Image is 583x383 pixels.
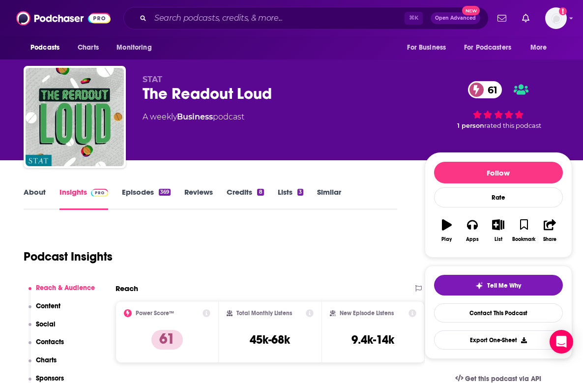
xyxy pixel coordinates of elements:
[457,122,484,129] span: 1 person
[434,162,563,183] button: Follow
[434,213,460,248] button: Play
[78,41,99,55] span: Charts
[24,187,46,210] a: About
[407,41,446,55] span: For Business
[257,189,263,196] div: 8
[36,338,64,346] p: Contacts
[24,38,72,57] button: open menu
[462,6,480,15] span: New
[512,236,535,242] div: Bookmark
[36,284,95,292] p: Reach & Audience
[434,187,563,207] div: Rate
[91,189,108,197] img: Podchaser Pro
[425,75,572,136] div: 61 1 personrated this podcast
[184,187,213,210] a: Reviews
[29,284,95,302] button: Reach & Audience
[465,375,541,383] span: Get this podcast via API
[177,112,213,121] a: Business
[16,9,111,28] img: Podchaser - Follow, Share and Rate Podcasts
[340,310,394,317] h2: New Episode Listens
[143,111,244,123] div: A weekly podcast
[29,320,56,338] button: Social
[122,187,171,210] a: Episodes369
[117,41,151,55] span: Monitoring
[434,330,563,350] button: Export One-Sheet
[29,302,61,320] button: Content
[24,249,113,264] h1: Podcast Insights
[466,236,479,242] div: Apps
[545,7,567,29] span: Logged in as jbarbour
[29,356,57,374] button: Charts
[136,310,174,317] h2: Power Score™
[468,81,502,98] a: 61
[143,75,162,84] span: STAT
[484,122,541,129] span: rated this podcast
[460,213,485,248] button: Apps
[30,41,59,55] span: Podcasts
[150,10,405,26] input: Search podcasts, credits, & more...
[71,38,105,57] a: Charts
[400,38,458,57] button: open menu
[36,320,56,328] p: Social
[495,236,502,242] div: List
[518,10,533,27] a: Show notifications dropdown
[227,187,263,210] a: Credits8
[475,282,483,290] img: tell me why sparkle
[29,338,64,356] button: Contacts
[36,356,57,364] p: Charts
[441,236,452,242] div: Play
[116,284,138,293] h2: Reach
[487,282,521,290] span: Tell Me Why
[559,7,567,15] svg: Email not verified
[278,187,303,210] a: Lists3
[36,302,60,310] p: Content
[236,310,292,317] h2: Total Monthly Listens
[511,213,537,248] button: Bookmark
[434,303,563,323] a: Contact This Podcast
[537,213,562,248] button: Share
[545,7,567,29] button: Show profile menu
[317,187,341,210] a: Similar
[434,275,563,295] button: tell me why sparkleTell Me Why
[543,236,556,242] div: Share
[123,7,489,29] div: Search podcasts, credits, & more...
[297,189,303,196] div: 3
[431,12,480,24] button: Open AdvancedNew
[351,332,394,347] h3: 9.4k-14k
[110,38,164,57] button: open menu
[59,187,108,210] a: InsightsPodchaser Pro
[478,81,502,98] span: 61
[151,330,183,350] p: 61
[405,12,423,25] span: ⌘ K
[494,10,510,27] a: Show notifications dropdown
[545,7,567,29] img: User Profile
[26,68,124,166] img: The Readout Loud
[524,38,559,57] button: open menu
[550,330,573,354] div: Open Intercom Messenger
[530,41,547,55] span: More
[464,41,511,55] span: For Podcasters
[485,213,511,248] button: List
[36,374,64,383] p: Sponsors
[250,332,290,347] h3: 45k-68k
[435,16,476,21] span: Open Advanced
[159,189,171,196] div: 369
[458,38,525,57] button: open menu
